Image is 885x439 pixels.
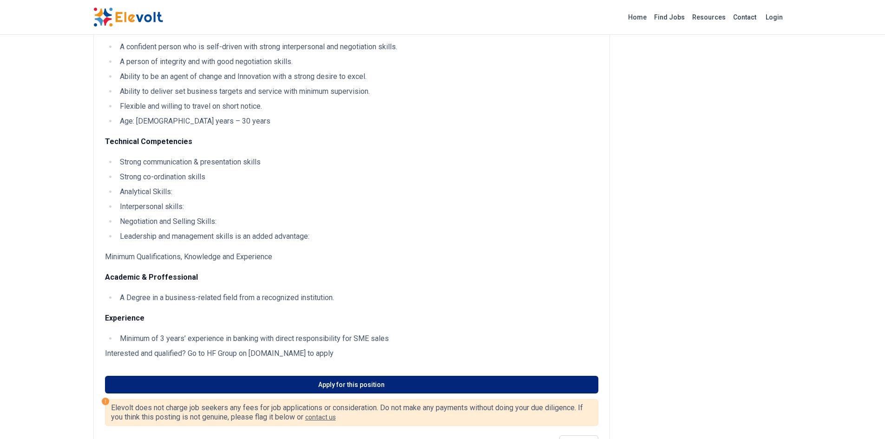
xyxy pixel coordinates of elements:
strong: Academic & Proffessional [105,273,198,282]
li: Minimum of 3 years’ experience in banking with direct responsibility for SME sales [117,333,598,344]
p: Minimum Qualifications, Knowledge and Experience [105,251,598,262]
iframe: Chat Widget [839,394,885,439]
a: Resources [688,10,729,25]
a: Login [760,8,788,26]
li: Negotiation and Selling Skills: [117,216,598,227]
a: Contact [729,10,760,25]
iframe: Advertisement [625,158,792,288]
a: Home [624,10,650,25]
a: Apply for this position [105,376,598,393]
p: Elevolt does not charge job seekers any fees for job applications or consideration. Do not make a... [111,403,592,422]
li: Flexible and willing to travel on short notice. [117,101,598,112]
li: Leadership and management skills is an added advantage: [117,231,598,242]
strong: Experience [105,314,144,322]
img: Elevolt [93,7,163,27]
p: Interested and qualified? Go to HF Group on [DOMAIN_NAME] to apply [105,348,598,359]
li: A confident person who is self-driven with strong interpersonal and negotiation skills. [117,41,598,52]
a: Find Jobs [650,10,688,25]
strong: Technical Competencies [105,137,192,146]
li: A person of integrity and with good negotiation skills. [117,56,598,67]
li: Strong co-ordination skills [117,171,598,183]
li: Strong communication & presentation skills [117,157,598,168]
a: contact us [305,413,336,421]
li: A Degree in a business-related field from a recognized institution. [117,292,598,303]
li: Interpersonal skills: [117,201,598,212]
li: Analytical Skills: [117,186,598,197]
li: Ability to be an agent of change and Innovation with a strong desire to excel. [117,71,598,82]
li: Ability to deliver set business targets and service with minimum supervision. [117,86,598,97]
li: Age: [DEMOGRAPHIC_DATA] years – 30 years [117,116,598,127]
iframe: Advertisement [625,17,792,147]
